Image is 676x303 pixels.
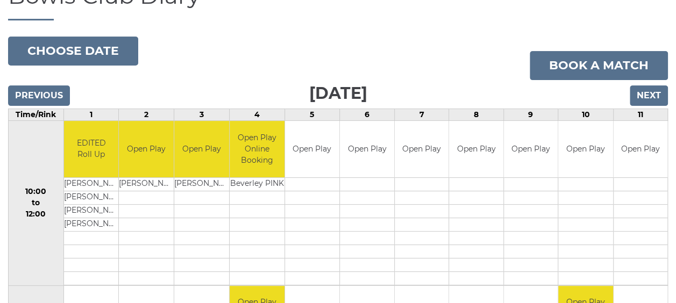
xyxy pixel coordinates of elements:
[340,121,394,177] td: Open Play
[284,109,339,121] td: 5
[229,109,284,121] td: 4
[8,85,70,106] input: Previous
[558,109,613,121] td: 10
[174,121,229,177] td: Open Play
[9,121,64,286] td: 10:00 to 12:00
[339,109,394,121] td: 6
[449,109,503,121] td: 8
[504,121,558,177] td: Open Play
[503,109,558,121] td: 9
[395,121,449,177] td: Open Play
[558,121,613,177] td: Open Play
[174,109,230,121] td: 3
[613,109,667,121] td: 11
[174,177,229,191] td: [PERSON_NAME]
[394,109,449,121] td: 7
[230,121,284,177] td: Open Play Online Booking
[230,177,284,191] td: Beverley PINK
[63,109,119,121] td: 1
[630,85,668,106] input: Next
[64,191,119,204] td: [PERSON_NAME]
[64,177,119,191] td: [PERSON_NAME]
[64,204,119,218] td: [PERSON_NAME]
[64,121,119,177] td: EDITED Roll Up
[119,121,174,177] td: Open Play
[8,37,138,66] button: Choose date
[119,109,174,121] td: 2
[614,121,667,177] td: Open Play
[119,177,174,191] td: [PERSON_NAME]
[285,121,339,177] td: Open Play
[9,109,64,121] td: Time/Rink
[530,51,668,80] a: Book a match
[449,121,503,177] td: Open Play
[64,218,119,231] td: [PERSON_NAME]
